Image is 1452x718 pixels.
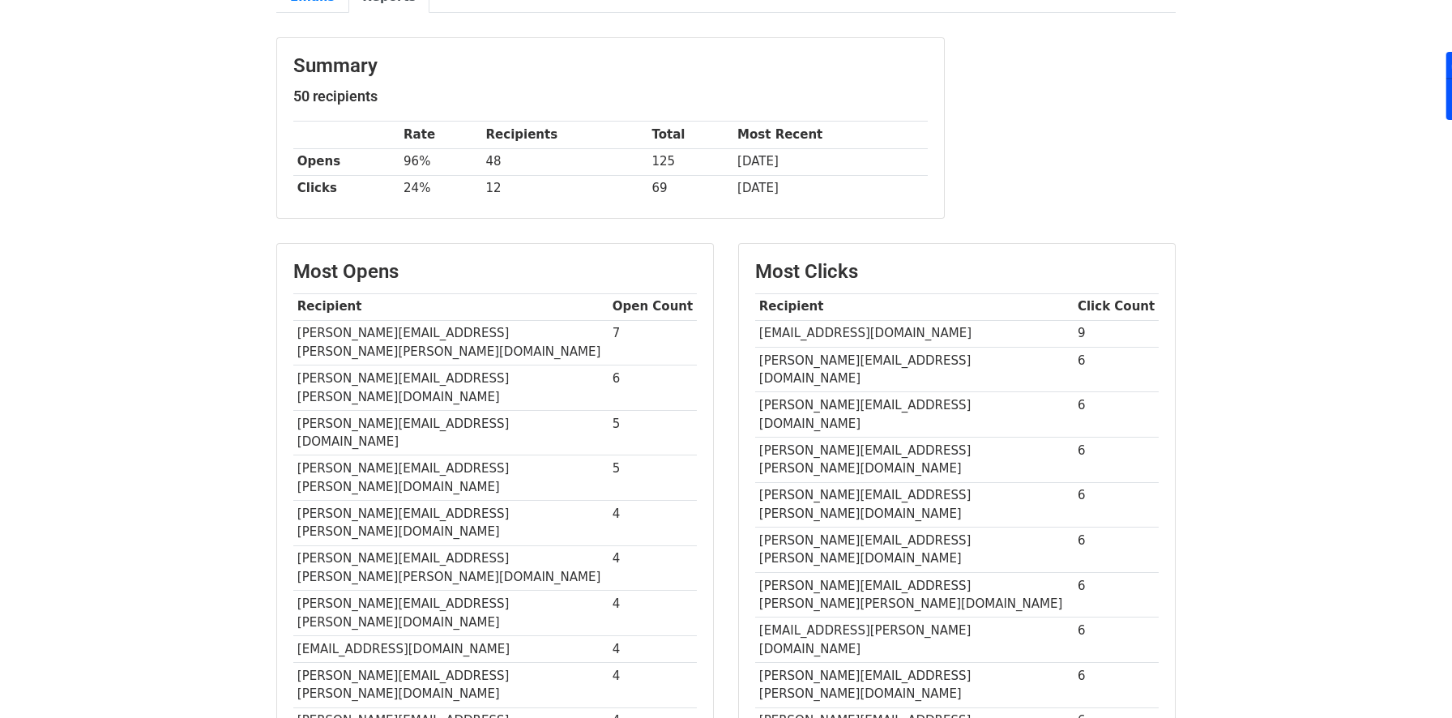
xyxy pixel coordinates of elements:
[293,455,609,501] td: [PERSON_NAME][EMAIL_ADDRESS][PERSON_NAME][DOMAIN_NAME]
[1074,320,1159,347] td: 9
[648,148,734,175] td: 125
[399,122,482,148] th: Rate
[482,122,648,148] th: Recipients
[755,437,1074,482] td: [PERSON_NAME][EMAIL_ADDRESS][PERSON_NAME][DOMAIN_NAME]
[293,54,928,78] h3: Summary
[1074,528,1159,573] td: 6
[609,501,697,546] td: 4
[609,320,697,365] td: 7
[293,410,609,455] td: [PERSON_NAME][EMAIL_ADDRESS][DOMAIN_NAME]
[733,122,928,148] th: Most Recent
[293,501,609,546] td: [PERSON_NAME][EMAIL_ADDRESS][PERSON_NAME][DOMAIN_NAME]
[1371,640,1452,718] iframe: Chat Widget
[755,482,1074,528] td: [PERSON_NAME][EMAIL_ADDRESS][PERSON_NAME][DOMAIN_NAME]
[399,175,482,202] td: 24%
[755,572,1074,618] td: [PERSON_NAME][EMAIL_ADDRESS][PERSON_NAME][PERSON_NAME][DOMAIN_NAME]
[293,545,609,591] td: [PERSON_NAME][EMAIL_ADDRESS][PERSON_NAME][PERSON_NAME][DOMAIN_NAME]
[399,148,482,175] td: 96%
[648,175,734,202] td: 69
[1074,482,1159,528] td: 6
[293,591,609,636] td: [PERSON_NAME][EMAIL_ADDRESS][PERSON_NAME][DOMAIN_NAME]
[609,545,697,591] td: 4
[293,293,609,320] th: Recipient
[755,293,1074,320] th: Recipient
[609,293,697,320] th: Open Count
[755,347,1074,392] td: [PERSON_NAME][EMAIL_ADDRESS][DOMAIN_NAME]
[609,455,697,501] td: 5
[293,662,609,707] td: [PERSON_NAME][EMAIL_ADDRESS][PERSON_NAME][DOMAIN_NAME]
[755,618,1074,663] td: [EMAIL_ADDRESS][PERSON_NAME][DOMAIN_NAME]
[293,365,609,411] td: [PERSON_NAME][EMAIL_ADDRESS][PERSON_NAME][DOMAIN_NAME]
[755,528,1074,573] td: [PERSON_NAME][EMAIL_ADDRESS][PERSON_NAME][DOMAIN_NAME]
[609,662,697,707] td: 4
[733,148,928,175] td: [DATE]
[1074,347,1159,392] td: 6
[1074,392,1159,438] td: 6
[609,365,697,411] td: 6
[482,175,648,202] td: 12
[755,260,1159,284] h3: Most Clicks
[482,148,648,175] td: 48
[1074,618,1159,663] td: 6
[1074,662,1159,707] td: 6
[293,88,928,105] h5: 50 recipients
[1074,293,1159,320] th: Click Count
[755,392,1074,438] td: [PERSON_NAME][EMAIL_ADDRESS][DOMAIN_NAME]
[648,122,734,148] th: Total
[733,175,928,202] td: [DATE]
[293,175,399,202] th: Clicks
[1074,437,1159,482] td: 6
[293,635,609,662] td: [EMAIL_ADDRESS][DOMAIN_NAME]
[755,320,1074,347] td: [EMAIL_ADDRESS][DOMAIN_NAME]
[293,260,697,284] h3: Most Opens
[609,591,697,636] td: 4
[609,635,697,662] td: 4
[1074,572,1159,618] td: 6
[609,410,697,455] td: 5
[293,320,609,365] td: [PERSON_NAME][EMAIL_ADDRESS][PERSON_NAME][PERSON_NAME][DOMAIN_NAME]
[293,148,399,175] th: Opens
[755,662,1074,707] td: [PERSON_NAME][EMAIL_ADDRESS][PERSON_NAME][DOMAIN_NAME]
